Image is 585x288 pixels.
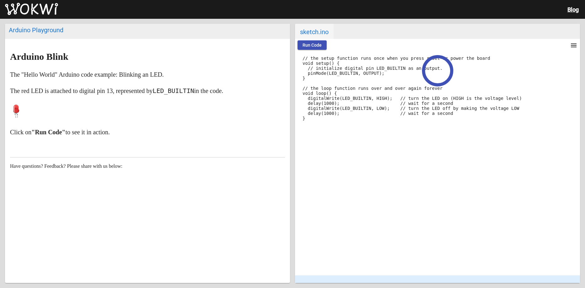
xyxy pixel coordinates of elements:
[303,43,322,48] span: Run Code
[9,26,286,34] div: Arduino Playground
[298,40,327,50] button: Run Code
[303,56,522,121] code: // the setup function runs once when you press reset or power the board void setup() { // initial...
[5,3,58,15] img: Wokwi
[153,87,194,95] code: LED_BUILTIN
[10,69,285,80] p: The "Hello World" Arduino code example: Blinking an LED.
[10,86,285,96] p: The red LED is attached to digital pin 13, represented by in the code.
[31,129,65,136] strong: "Run Code"
[570,42,577,49] mat-icon: menu
[10,52,285,62] h1: Arduino Blink
[295,24,334,39] span: sketch.ino
[10,163,123,169] span: Have questions? Feedback? Please share with us below:
[10,127,285,137] p: Click on to see it in action.
[567,6,579,13] a: Blog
